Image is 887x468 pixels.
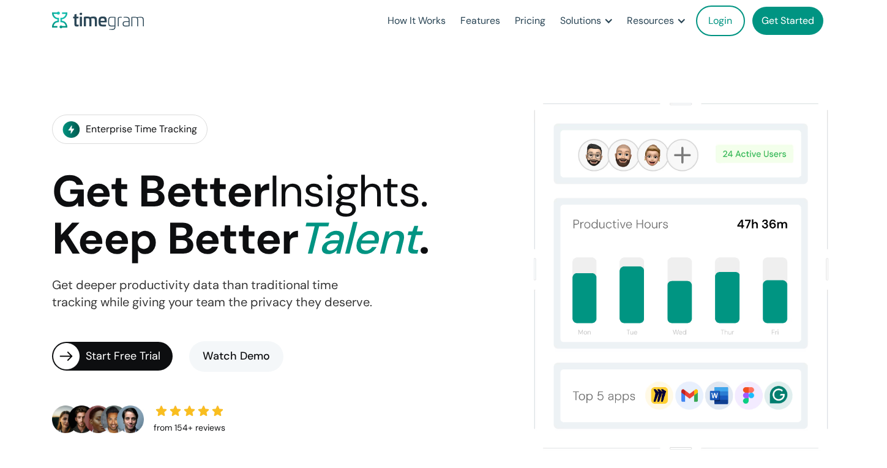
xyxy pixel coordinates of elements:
[52,168,429,262] h1: Get Better Keep Better .
[752,7,823,35] a: Get Started
[154,420,225,437] div: from 154+ reviews
[696,6,745,36] a: Login
[269,163,428,220] span: Insights.
[52,277,372,311] p: Get deeper productivity data than traditional time tracking while giving your team the privacy th...
[52,342,173,371] a: Start Free Trial
[560,12,601,29] div: Solutions
[627,12,674,29] div: Resources
[298,210,419,267] span: Talent
[86,121,197,138] div: Enterprise Time Tracking
[189,341,283,372] a: Watch Demo
[86,348,173,365] div: Start Free Trial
